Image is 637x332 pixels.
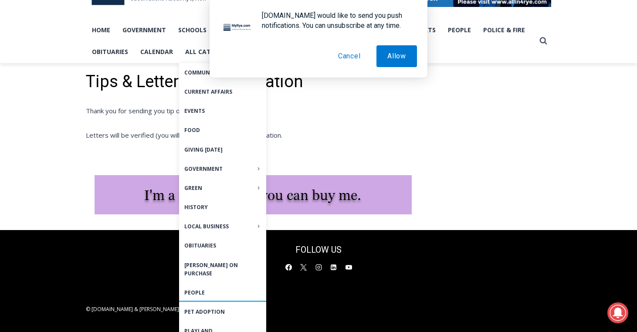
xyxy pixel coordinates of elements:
[86,305,312,313] p: © [DOMAIN_NAME] & [PERSON_NAME] 2025
[179,302,266,321] a: Pet Adoption
[376,45,417,67] button: Allow
[312,261,325,274] a: Instagram
[220,0,412,85] div: "[PERSON_NAME] and I covered the [DATE] Parade, which was a really eye opening experience as I ha...
[179,283,266,302] a: People
[297,261,310,274] a: X
[179,217,266,236] button: Child menu of Local Business
[179,102,266,120] a: Events
[179,179,266,197] button: Child menu of Green
[179,256,266,283] a: [PERSON_NAME] on Purchase
[179,236,266,255] a: Obituaries
[282,261,295,274] a: Facebook
[327,45,372,67] button: Cancel
[210,85,422,108] a: Intern @ [DOMAIN_NAME]
[86,105,551,116] p: Thank you for sending you tip or letter to [DOMAIN_NAME].
[255,10,417,30] div: [DOMAIN_NAME] would like to send you push notifications. You can unsubscribe at any time.
[86,130,551,140] p: Letters will be verified (you will be contacted) prior to publication.
[245,243,392,256] h2: FOLLOW US
[179,140,266,159] a: Giving [DATE]
[95,175,412,214] img: I'm a rectangle ad, you can buy me
[327,261,340,274] a: Linkedin
[228,87,404,106] span: Intern @ [DOMAIN_NAME]
[179,198,266,217] a: History
[179,121,266,139] a: Food
[179,82,266,101] a: Current Affairs
[220,10,255,45] img: notification icon
[179,159,266,178] button: Child menu of Government
[86,72,551,92] h1: Tips & Letters – Confirmation
[342,261,355,274] a: YouTube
